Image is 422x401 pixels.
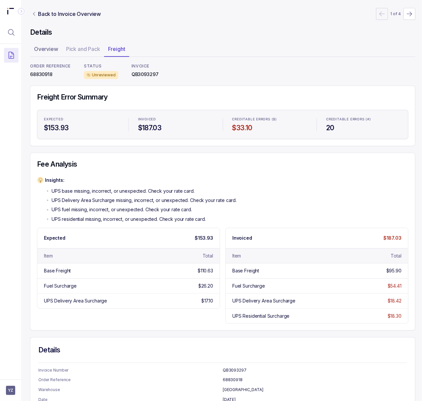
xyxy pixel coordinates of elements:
[104,44,129,57] li: Tab Freight
[391,11,401,17] p: 1 of 4
[232,267,259,274] div: Base Freight
[388,283,402,289] div: $54.41
[383,235,402,241] p: $187.03
[30,44,62,57] li: Tab Overview
[386,267,402,274] div: $95.90
[232,117,277,121] p: Creditable Errors ($)
[232,235,252,241] p: Invoiced
[391,253,402,259] div: Total
[52,197,237,204] p: UPS Delivery Area Surcharge missing, incorrect, or unexpected. Check your rate card.
[44,123,119,133] h4: $153.93
[38,10,101,18] p: Back to Invoice Overview
[326,117,371,121] p: Creditable Errors (#)
[30,10,102,18] a: Link Back to Invoice Overview
[138,123,213,133] h4: $187.03
[37,93,408,102] h4: Freight Error Summary
[38,386,223,393] p: Warehouse
[223,377,407,383] p: 68830918
[195,235,213,241] p: $153.93
[322,113,405,137] li: Statistic Creditable Errors (#)
[228,113,312,137] li: Statistic Creditable Errors ($)
[44,235,65,241] p: Expected
[223,367,407,374] p: QB3093297
[45,177,237,183] p: Insights:
[34,45,58,53] p: Overview
[403,8,415,20] button: Next Page
[132,71,159,78] p: QB3093297
[138,117,156,121] p: Invoiced
[203,253,213,259] div: Total
[30,44,415,57] ul: Tab Group
[30,71,71,78] p: 68830918
[44,253,53,259] div: Item
[44,267,71,274] div: Base Freight
[38,377,223,383] p: Order Reference
[198,267,213,274] div: $110.63
[4,25,19,40] button: Menu Icon Button MagnifyingGlassIcon
[132,63,159,69] p: INVOICE
[17,7,25,15] div: Collapse Icon
[40,113,123,137] li: Statistic Expected
[4,48,19,62] button: Menu Icon Button DocumentTextIcon
[30,28,415,37] h4: Details
[30,63,71,69] p: ORDER REFERENCE
[44,283,77,289] div: Fuel Surcharge
[6,386,15,395] button: User initials
[326,123,402,133] h4: 20
[388,313,402,319] div: $18.30
[52,188,195,194] p: UPS base missing, incorrect, or unexpected. Check your rate card.
[201,298,213,304] div: $17.10
[84,63,118,69] p: STATUS
[38,345,407,355] h4: Details
[44,298,107,304] div: UPS Delivery Area Surcharge
[223,386,407,393] p: [GEOGRAPHIC_DATA]
[108,45,125,53] p: Freight
[84,71,118,79] div: Unreviewed
[38,367,223,374] p: Invoice Number
[232,123,308,133] h4: $33.10
[232,298,295,304] div: UPS Delivery Area Surcharge
[52,206,192,213] p: UPS fuel missing, incorrect, or unexpected. Check your rate card.
[134,113,217,137] li: Statistic Invoiced
[232,313,290,319] div: UPS Residential Surcharge
[388,298,402,304] div: $18.42
[44,117,63,121] p: Expected
[52,216,206,222] p: UPS residential missing, incorrect, or unexpected. Check your rate card.
[37,110,408,140] ul: Statistic Highlights
[232,283,265,289] div: Fuel Surcharge
[232,253,241,259] div: Item
[37,160,408,169] h4: Fee Analysis
[198,283,213,289] div: $26.20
